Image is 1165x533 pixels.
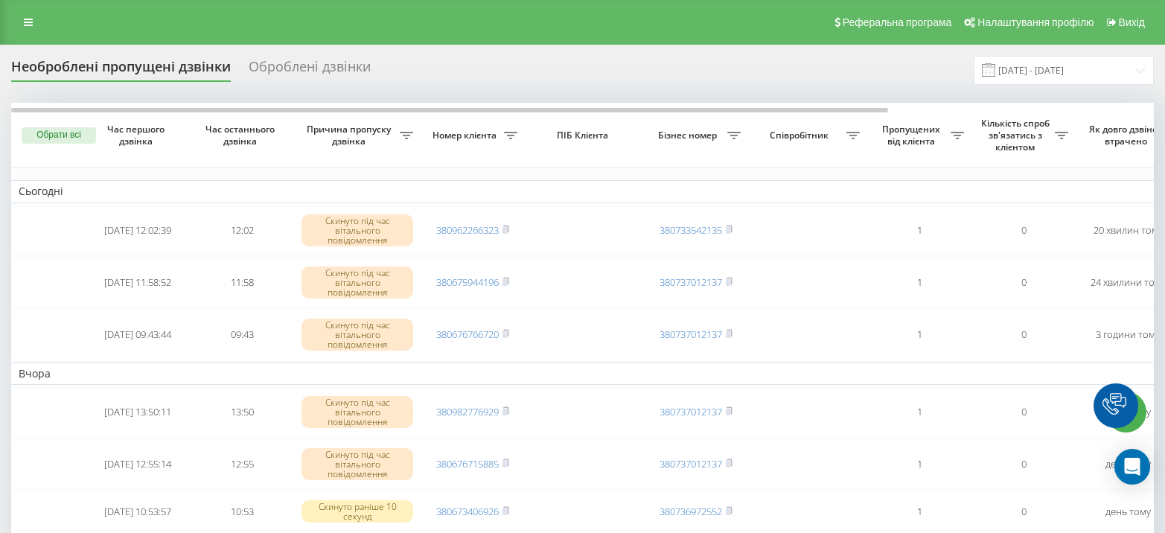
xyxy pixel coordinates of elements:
td: [DATE] 13:50:11 [86,388,190,437]
td: 0 [971,388,1076,437]
td: 1 [867,388,971,437]
div: Скинуто раніше 10 секунд [301,500,413,523]
a: 380676715885 [436,457,499,470]
td: [DATE] 09:43:44 [86,310,190,360]
td: 09:43 [190,310,294,360]
td: 12:55 [190,440,294,489]
a: 380737012137 [660,457,722,470]
div: Скинуто під час вітального повідомлення [301,214,413,247]
td: 0 [971,258,1076,307]
a: 380737012137 [660,405,722,418]
a: 380737012137 [660,275,722,289]
td: 1 [867,310,971,360]
div: Скинуто під час вітального повідомлення [301,266,413,299]
td: 0 [971,440,1076,489]
td: 1 [867,492,971,532]
td: 10:53 [190,492,294,532]
td: 11:58 [190,258,294,307]
td: [DATE] 11:58:52 [86,258,190,307]
span: Реферальна програма [843,16,952,28]
td: 0 [971,492,1076,532]
div: Оброблені дзвінки [249,59,371,82]
span: ПІБ Клієнта [537,130,631,141]
td: 1 [867,440,971,489]
span: Час останнього дзвінка [202,124,282,147]
span: Налаштування профілю [977,16,1094,28]
div: Скинуто під час вітального повідомлення [301,319,413,351]
a: 380982776929 [436,405,499,418]
a: 380676766720 [436,328,499,341]
span: Кількість спроб зв'язатись з клієнтом [979,118,1055,153]
span: Бізнес номер [651,130,727,141]
a: 380733542135 [660,223,722,237]
td: 0 [971,206,1076,255]
a: 380962266323 [436,223,499,237]
td: [DATE] 10:53:57 [86,492,190,532]
span: Час першого дзвінка [98,124,178,147]
a: 380675944196 [436,275,499,289]
td: [DATE] 12:55:14 [86,440,190,489]
td: 1 [867,258,971,307]
td: 0 [971,310,1076,360]
a: 380736972552 [660,505,722,518]
td: 12:02 [190,206,294,255]
div: Скинуто під час вітального повідомлення [301,448,413,481]
span: Співробітник [756,130,846,141]
td: [DATE] 12:02:39 [86,206,190,255]
td: 1 [867,206,971,255]
a: 380673406926 [436,505,499,518]
span: Пропущених від клієнта [875,124,951,147]
span: Вихід [1119,16,1145,28]
div: Необроблені пропущені дзвінки [11,59,231,82]
a: 380737012137 [660,328,722,341]
span: Номер клієнта [428,130,504,141]
button: Обрати всі [22,127,96,144]
div: Open Intercom Messenger [1114,449,1150,485]
span: Причина пропуску дзвінка [301,124,400,147]
td: 13:50 [190,388,294,437]
div: Скинуто під час вітального повідомлення [301,396,413,429]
